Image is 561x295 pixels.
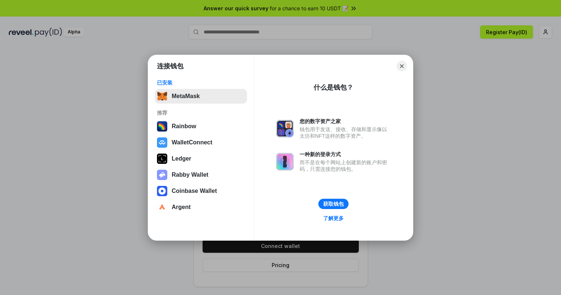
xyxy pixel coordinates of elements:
button: Close [397,61,407,71]
button: MetaMask [155,89,247,104]
button: Rabby Wallet [155,168,247,182]
div: 而不是在每个网站上创建新的账户和密码，只需连接您的钱包。 [300,159,391,172]
img: svg+xml,%3Csvg%20xmlns%3D%22http%3A%2F%2Fwww.w3.org%2F2000%2Fsvg%22%20width%3D%2228%22%20height%3... [157,154,167,164]
img: svg+xml,%3Csvg%20width%3D%2228%22%20height%3D%2228%22%20viewBox%3D%220%200%2028%2028%22%20fill%3D... [157,186,167,196]
img: svg+xml,%3Csvg%20width%3D%2228%22%20height%3D%2228%22%20viewBox%3D%220%200%2028%2028%22%20fill%3D... [157,202,167,212]
img: svg+xml,%3Csvg%20fill%3D%22none%22%20height%3D%2233%22%20viewBox%3D%220%200%2035%2033%22%20width%... [157,91,167,101]
button: WalletConnect [155,135,247,150]
img: svg+xml,%3Csvg%20width%3D%2228%22%20height%3D%2228%22%20viewBox%3D%220%200%2028%2028%22%20fill%3D... [157,137,167,148]
img: svg+xml,%3Csvg%20xmlns%3D%22http%3A%2F%2Fwww.w3.org%2F2000%2Fsvg%22%20fill%3D%22none%22%20viewBox... [157,170,167,180]
button: Coinbase Wallet [155,184,247,198]
div: WalletConnect [172,139,212,146]
h1: 连接钱包 [157,62,183,71]
div: 钱包用于发送、接收、存储和显示像以太坊和NFT这样的数字资产。 [300,126,391,139]
div: 您的数字资产之家 [300,118,391,125]
div: 什么是钱包？ [314,83,353,92]
div: 获取钱包 [323,201,344,207]
button: Rainbow [155,119,247,134]
button: Argent [155,200,247,215]
div: Argent [172,204,191,211]
div: MetaMask [172,93,200,100]
a: 了解更多 [319,213,348,223]
div: 已安装 [157,79,245,86]
div: 推荐 [157,109,245,116]
button: Ledger [155,151,247,166]
div: 了解更多 [323,215,344,222]
img: svg+xml,%3Csvg%20xmlns%3D%22http%3A%2F%2Fwww.w3.org%2F2000%2Fsvg%22%20fill%3D%22none%22%20viewBox... [276,153,294,170]
div: Ledger [172,155,191,162]
div: Rainbow [172,123,196,130]
button: 获取钱包 [318,199,349,209]
div: Coinbase Wallet [172,188,217,194]
img: svg+xml,%3Csvg%20xmlns%3D%22http%3A%2F%2Fwww.w3.org%2F2000%2Fsvg%22%20fill%3D%22none%22%20viewBox... [276,120,294,137]
div: 一种新的登录方式 [300,151,391,158]
img: svg+xml,%3Csvg%20width%3D%22120%22%20height%3D%22120%22%20viewBox%3D%220%200%20120%20120%22%20fil... [157,121,167,132]
div: Rabby Wallet [172,172,208,178]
